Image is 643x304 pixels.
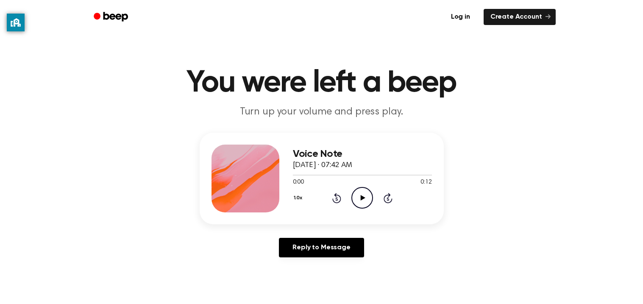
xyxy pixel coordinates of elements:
[293,148,432,160] h3: Voice Note
[7,14,25,31] button: privacy banner
[293,178,304,187] span: 0:00
[159,105,484,119] p: Turn up your volume and press play.
[293,191,306,205] button: 1.0x
[443,7,479,27] a: Log in
[88,9,136,25] a: Beep
[293,162,352,169] span: [DATE] · 07:42 AM
[105,68,539,98] h1: You were left a beep
[279,238,364,257] a: Reply to Message
[420,178,431,187] span: 0:12
[484,9,556,25] a: Create Account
